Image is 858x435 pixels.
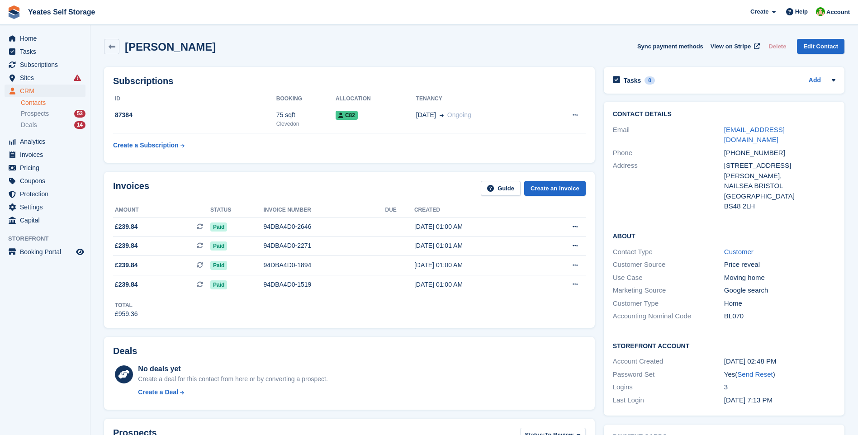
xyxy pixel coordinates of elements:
[613,382,724,392] div: Logins
[115,280,138,289] span: £239.84
[115,260,138,270] span: £239.84
[113,76,586,86] h2: Subscriptions
[113,181,149,196] h2: Invoices
[414,222,537,232] div: [DATE] 01:00 AM
[613,125,724,145] div: Email
[336,111,358,120] span: C82
[724,161,835,181] div: [STREET_ADDRESS][PERSON_NAME],
[724,396,773,404] time: 2025-05-24 18:13:32 UTC
[826,8,850,17] span: Account
[416,92,542,106] th: Tenancy
[263,260,385,270] div: 94DBA4D0-1894
[816,7,825,16] img: Angela Field
[115,222,138,232] span: £239.84
[20,175,74,187] span: Coupons
[613,298,724,309] div: Customer Type
[74,121,85,129] div: 14
[724,382,835,392] div: 3
[711,42,751,51] span: View on Stripe
[210,241,227,251] span: Paid
[624,76,641,85] h2: Tasks
[263,203,385,217] th: Invoice number
[724,126,785,144] a: [EMAIL_ADDRESS][DOMAIN_NAME]
[5,85,85,97] a: menu
[263,241,385,251] div: 94DBA4D0-2271
[613,161,724,212] div: Address
[613,285,724,296] div: Marketing Source
[21,120,85,130] a: Deals 14
[5,135,85,148] a: menu
[276,110,336,120] div: 75 sqft
[8,234,90,243] span: Storefront
[115,301,138,309] div: Total
[21,109,85,118] a: Prospects 53
[5,45,85,58] a: menu
[210,261,227,270] span: Paid
[724,191,835,202] div: [GEOGRAPHIC_DATA]
[20,161,74,174] span: Pricing
[113,92,276,106] th: ID
[765,39,790,54] button: Delete
[74,110,85,118] div: 53
[613,311,724,322] div: Accounting Nominal Code
[809,76,821,86] a: Add
[138,374,327,384] div: Create a deal for this contact from here or by converting a prospect.
[263,280,385,289] div: 94DBA4D0-1519
[5,246,85,258] a: menu
[414,241,537,251] div: [DATE] 01:01 AM
[5,148,85,161] a: menu
[613,148,724,158] div: Phone
[5,58,85,71] a: menu
[20,246,74,258] span: Booking Portal
[20,148,74,161] span: Invoices
[797,39,844,54] a: Edit Contact
[21,109,49,118] span: Prospects
[637,39,703,54] button: Sync payment methods
[613,341,835,350] h2: Storefront Account
[724,181,835,191] div: NAILSEA BRISTOL
[724,356,835,367] div: [DATE] 02:48 PM
[724,260,835,270] div: Price reveal
[276,92,336,106] th: Booking
[21,121,37,129] span: Deals
[138,388,178,397] div: Create a Deal
[263,222,385,232] div: 94DBA4D0-2646
[447,111,471,118] span: Ongoing
[210,280,227,289] span: Paid
[74,74,81,81] i: Smart entry sync failures have occurred
[750,7,768,16] span: Create
[724,273,835,283] div: Moving home
[5,32,85,45] a: menu
[75,246,85,257] a: Preview store
[385,203,414,217] th: Due
[724,298,835,309] div: Home
[414,280,537,289] div: [DATE] 01:00 AM
[414,203,537,217] th: Created
[20,85,74,97] span: CRM
[613,260,724,270] div: Customer Source
[210,203,263,217] th: Status
[613,231,835,240] h2: About
[724,311,835,322] div: BL070
[707,39,762,54] a: View on Stripe
[613,247,724,257] div: Contact Type
[24,5,99,19] a: Yeates Self Storage
[7,5,21,19] img: stora-icon-8386f47178a22dfd0bd8f6a31ec36ba5ce8667c1dd55bd0f319d3a0aa187defe.svg
[113,141,179,150] div: Create a Subscription
[113,110,276,120] div: 87384
[113,346,137,356] h2: Deals
[735,370,775,378] span: ( )
[5,201,85,213] a: menu
[138,364,327,374] div: No deals yet
[115,309,138,319] div: £959.36
[276,120,336,128] div: Clevedon
[20,201,74,213] span: Settings
[20,58,74,71] span: Subscriptions
[481,181,521,196] a: Guide
[724,369,835,380] div: Yes
[416,110,436,120] span: [DATE]
[724,248,754,255] a: Customer
[20,188,74,200] span: Protection
[645,76,655,85] div: 0
[724,201,835,212] div: BS48 2LH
